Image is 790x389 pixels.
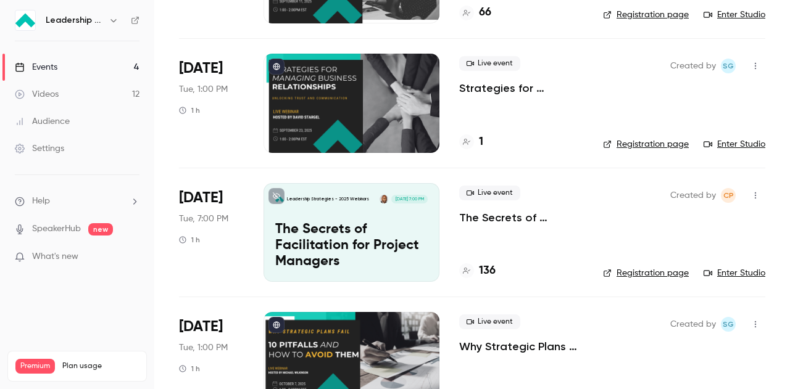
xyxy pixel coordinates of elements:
a: Registration page [603,138,689,150]
div: Videos [15,88,59,100]
a: Enter Studio [704,9,765,21]
span: Tue, 1:00 PM [179,342,228,354]
span: Tue, 1:00 PM [179,83,228,96]
a: Registration page [603,267,689,279]
p: Leadership Strategies - 2025 Webinars [287,196,369,202]
a: Registration page [603,9,689,21]
h4: 1 [479,134,483,150]
a: Enter Studio [704,267,765,279]
img: Michael Wilkinson, CMF™ [380,195,388,203]
div: Audience [15,115,70,128]
span: CP [723,188,734,203]
span: Premium [15,359,55,374]
div: Sep 30 Tue, 7:00 PM (America/New York) [179,183,244,282]
span: What's new [32,250,78,263]
div: 1 h [179,235,200,245]
span: [DATE] [179,317,223,337]
span: Live event [459,56,520,71]
span: Live event [459,186,520,200]
span: SG [723,317,734,332]
span: Shay Gant [721,317,736,332]
a: SpeakerHub [32,223,81,235]
a: 136 [459,263,496,279]
p: The Secrets of Facilitation for Project Managers [275,222,428,269]
span: Shay Gant [721,59,736,73]
a: Enter Studio [704,138,765,150]
a: The Secrets of Facilitation for Project Managers [459,210,583,225]
img: Leadership Strategies - 2025 Webinars [15,10,35,30]
a: Strategies for Managing Business Relationships—Unlocking Trust and Communication [459,81,583,96]
a: Why Strategic Plans Fail—10 Pitfalls and How to Avoid Them [459,339,583,354]
span: [DATE] [179,188,223,208]
span: Help [32,195,50,208]
span: Live event [459,314,520,329]
span: Tue, 7:00 PM [179,213,228,225]
div: Settings [15,142,64,155]
span: Plan usage [62,361,139,371]
a: The Secrets of Facilitation for Project ManagersLeadership Strategies - 2025 WebinarsMichael Wilk... [264,183,439,282]
h4: 66 [479,4,491,21]
a: 1 [459,134,483,150]
span: SG [723,59,734,73]
iframe: Noticeable Trigger [125,252,139,263]
div: Events [15,61,57,73]
span: Created by [670,59,716,73]
li: help-dropdown-opener [15,195,139,208]
span: Chyenne Pastrana [721,188,736,203]
div: 1 h [179,364,200,374]
span: Created by [670,188,716,203]
span: [DATE] 7:00 PM [391,195,427,203]
a: 66 [459,4,491,21]
div: Sep 23 Tue, 1:00 PM (America/New York) [179,54,244,152]
span: Created by [670,317,716,332]
h6: Leadership Strategies - 2025 Webinars [46,14,104,27]
span: new [88,223,113,235]
h4: 136 [479,263,496,279]
div: 1 h [179,105,200,115]
span: [DATE] [179,59,223,78]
